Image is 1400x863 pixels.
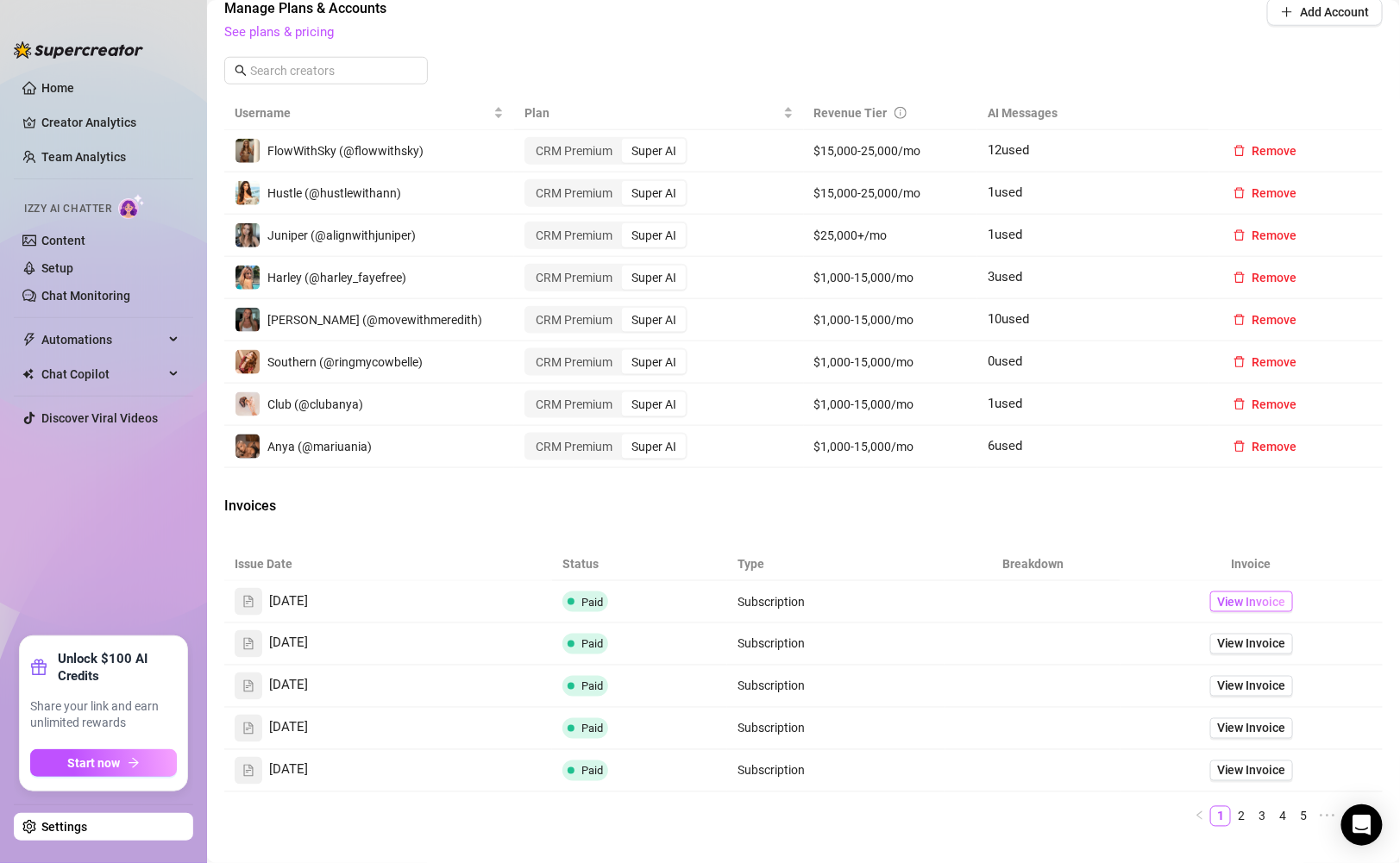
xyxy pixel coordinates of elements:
div: segmented control [524,137,687,165]
span: file-text [242,765,254,777]
button: Remove [1220,348,1311,376]
button: Start nowarrow-right [30,749,177,777]
img: Club (@clubanya) [235,392,260,416]
th: Breakdown [945,547,1121,581]
a: View Invoice [1210,676,1293,697]
div: segmented control [524,179,687,207]
a: View Invoice [1210,718,1293,739]
a: View Invoice [1210,760,1293,781]
span: Subscription [738,764,805,778]
span: [DATE] [269,591,308,612]
div: CRM Premium [526,181,622,205]
img: FlowWithSky (@flowwithsky) [235,139,260,163]
button: Remove [1220,391,1311,418]
img: Hustle (@hustlewithann) [235,181,260,205]
span: Paid [581,680,603,693]
span: gift [30,659,47,676]
div: CRM Premium [526,435,622,459]
td: $1,000-15,000/mo [804,341,977,384]
a: 2 [1232,807,1251,826]
span: Paid [581,638,603,651]
div: Super AI [622,308,686,332]
span: Paid [581,722,603,735]
strong: Unlock $100 AI Credits [58,650,177,685]
div: CRM Premium [526,139,622,163]
span: View Invoice [1217,635,1286,654]
td: $15,000-25,000/mo [804,130,977,172]
span: Subscription [738,722,805,735]
span: Paid [581,765,603,778]
div: segmented control [524,391,687,418]
div: CRM Premium [526,308,622,332]
span: 3 used [988,269,1022,285]
span: file-text [242,680,254,692]
span: 10 used [988,311,1029,327]
span: delete [1234,145,1246,157]
span: delete [1234,272,1246,284]
li: 2 [1231,806,1252,827]
span: 6 used [988,438,1022,453]
span: info-circle [895,107,907,119]
img: Meredith (@movewithmeredith) [235,308,260,332]
li: Next 5 Pages [1314,806,1341,827]
button: Remove [1220,306,1311,334]
div: CRM Premium [526,350,622,374]
span: Remove [1252,144,1297,158]
img: Anya (@mariuania) [235,435,260,459]
span: Subscription [738,679,805,693]
span: Remove [1252,186,1297,200]
a: Setup [41,261,73,275]
button: Remove [1220,137,1311,165]
button: Remove [1220,179,1311,207]
span: search [235,65,247,77]
span: Izzy AI Chatter [24,201,111,217]
td: $1,000-15,000/mo [804,384,977,426]
div: Open Intercom Messenger [1341,804,1383,846]
button: Remove [1220,433,1311,460]
li: 5 [1293,806,1314,827]
span: Automations [41,326,164,353]
a: 3 [1252,807,1271,826]
button: Remove [1220,264,1311,291]
span: Remove [1252,271,1297,285]
span: Juniper (@alignwithjuniper) [267,228,416,242]
div: segmented control [524,264,687,291]
img: Harley (@harley_fayefree) [235,266,260,290]
td: $1,000-15,000/mo [804,299,977,341]
th: Type [727,547,945,581]
a: Content [41,234,85,247]
div: Super AI [622,223,686,247]
div: Super AI [622,139,686,163]
div: Super AI [622,435,686,459]
span: [DATE] [269,634,308,654]
span: thunderbolt [22,333,36,347]
span: delete [1234,229,1246,241]
li: 1 [1210,806,1231,827]
span: plus [1281,6,1293,18]
span: 1 used [988,396,1022,411]
th: Issue Date [224,547,552,581]
div: Super AI [622,181,686,205]
span: Subscription [738,637,805,651]
span: Remove [1252,440,1297,453]
td: $1,000-15,000/mo [804,426,977,468]
span: Club (@clubanya) [267,397,363,411]
th: Plan [514,97,804,130]
span: Southern (@ringmycowbelle) [267,355,423,369]
span: [DATE] [269,760,308,781]
span: Remove [1252,228,1297,242]
a: Home [41,81,74,95]
span: Start now [68,756,121,770]
a: 1 [1211,807,1230,826]
a: 4 [1273,807,1292,826]
span: Anya (@mariuania) [267,440,372,453]
span: Remove [1252,397,1297,411]
a: Team Analytics [41,150,126,164]
span: Revenue Tier [814,106,888,120]
td: $1,000-15,000/mo [804,257,977,299]
input: Search creators [250,61,404,80]
div: Super AI [622,266,686,290]
span: Username [235,103,490,122]
a: Chat Monitoring [41,289,130,303]
th: Username [224,97,514,130]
